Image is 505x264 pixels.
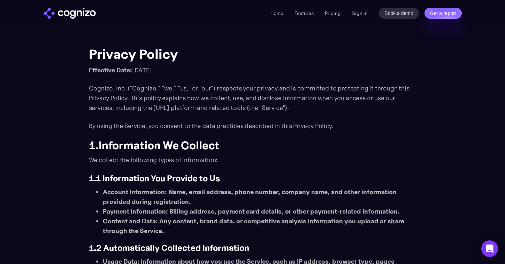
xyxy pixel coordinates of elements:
img: cognizo logo [44,8,96,19]
strong: 1.2 Automatically Collected Information [89,243,249,253]
p: By using the Service, you consent to the data practices described in this Privacy Policy. [89,121,416,131]
a: Features [294,10,314,16]
strong: Payment Information [103,207,166,215]
a: Home [270,10,283,16]
strong: Privacy Policy [89,46,178,62]
a: Book a demo [379,8,419,19]
li: : Name, email address, phone number, company name, and other information provided during registra... [103,187,416,207]
div: Open Intercom Messenger [481,240,498,257]
strong: Information We Collect [99,138,219,152]
h2: 1. [89,139,416,152]
p: [DATE] [89,65,416,75]
a: home [44,8,96,19]
a: Get a report [424,8,462,19]
a: Pricing [325,10,341,16]
strong: Account Information [103,188,165,196]
p: Cognizo, Inc. ("Cognizo," "we," "us," or "our") respects your privacy and is committed to protect... [89,83,416,113]
li: : Any content, brand data, or competitive analysis information you upload or share through the Se... [103,216,416,236]
li: : Billing address, payment card details, or other payment-related information. [103,207,416,216]
strong: 1.1 Information You Provide to Us [89,173,220,184]
strong: Effective Date: [89,66,132,74]
a: Sign in [352,9,368,17]
p: We collect the following types of information: [89,155,416,165]
strong: Content and Data [103,217,156,225]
